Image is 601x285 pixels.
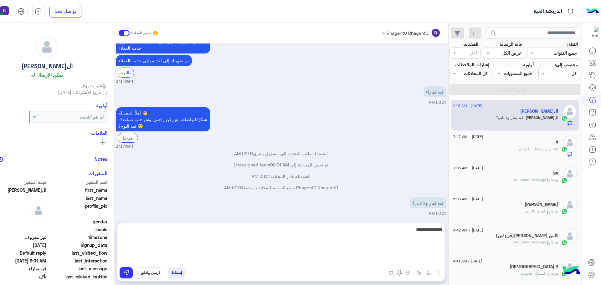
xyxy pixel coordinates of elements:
span: [DATE] - 4:42 AM [453,227,483,233]
img: Logo [586,5,599,18]
p: 17/9/2025, 9:01 AM [116,36,210,53]
img: send attachment [434,269,442,277]
p: 17/9/2025, 9:01 AM [410,197,446,208]
img: defaultAdmin.png [563,104,577,119]
a: تواصل معنا [49,5,81,18]
h5: A [556,140,558,145]
p: Rhagent0 Rhagent0 وضع التسليم للمحادثات نشط [116,184,446,191]
img: tab [567,7,574,15]
label: إشارات الملاحظات [455,61,489,68]
span: last_clicked_button [48,273,107,280]
span: search [490,29,497,37]
img: select flow [427,270,432,275]
img: make a call [388,271,393,276]
span: بوت [552,209,558,213]
h5: الحمدلله [520,109,558,114]
button: create order [403,267,414,278]
p: الحمدلله طلب التحدث إلى مسؤول بشري [116,150,446,157]
h5: ابراهيم عسيري [525,202,558,207]
h6: أولوية [96,103,107,108]
img: send message [123,270,129,276]
span: فيه تمار ولا تابي؟ [496,115,526,120]
span: [DATE] - 4:41 AM [453,258,482,264]
img: WhatsApp [561,177,568,184]
span: غير معروف [80,82,107,89]
h5: SA [553,171,558,176]
span: 09:01 AM [234,151,253,156]
span: انت [552,146,558,151]
label: حالة الرسالة [500,41,522,48]
span: first_name [48,187,107,193]
span: بوت [552,240,558,244]
span: [DATE] - 9:01 AM [453,103,482,109]
button: search [486,28,501,41]
img: WhatsApp [561,240,568,246]
p: 17/9/2025, 9:01 AM [116,55,192,66]
img: hulul-logo.png [560,260,582,282]
img: WhatsApp [561,208,568,215]
h5: ال[PERSON_NAME] [22,63,73,70]
label: القناة: [567,41,578,48]
span: : العرض الثاني [525,209,552,213]
small: تحويل المحادثة [131,31,151,36]
label: العلامات [463,41,478,48]
span: : المساج السويدي [520,271,552,276]
img: defaultAdmin.png [563,229,577,243]
span: profile_pic [48,203,107,217]
button: ارسل واغلق [137,267,163,278]
span: : Welcome Message [513,240,552,244]
p: تم تعيين المحادثة إلى Unassigned team [116,161,446,168]
img: defaultAdmin.png [563,198,577,212]
img: create order [406,270,411,275]
button: تطبيق الفلاتر [449,84,580,95]
img: defaultAdmin.png [31,203,46,218]
span: بوت [552,271,558,276]
p: الدردشة الحية [533,7,562,16]
p: الحمدلله غادر المحادثة [116,173,446,180]
span: 09:01 AM [270,162,289,167]
button: select flow [424,267,434,278]
span: [DATE] - 6:00 AM [453,196,483,202]
h5: لا اله الا الله [510,264,558,269]
img: Trigger scenario [416,270,421,275]
h5: كابتن شاورما شاويز(فرع لبن) [496,233,558,238]
span: [DATE] - 7:47 AM [453,134,483,140]
label: مخصص إلى: [555,61,578,68]
img: tab [18,8,25,15]
span: signup_date [48,242,107,248]
span: [DATE] - 7:03 AM [453,165,483,171]
span: gender [48,218,107,225]
p: 17/9/2025, 9:01 AM [116,107,210,131]
button: Trigger scenario [414,267,424,278]
img: tab [35,8,42,15]
img: WhatsApp [561,115,568,121]
span: ال[PERSON_NAME] [526,115,558,120]
img: send voice note [396,269,403,277]
span: last_interaction [48,257,107,264]
span: بوت [552,177,558,182]
span: اسم المتغير [48,179,107,186]
span: تاريخ الأشتراك : [DATE] [58,89,101,95]
button: إسقاط [168,267,185,278]
div: مرحبا [118,133,138,143]
span: 09:01 AM [429,100,446,105]
p: 17/9/2025, 9:01 AM [424,86,446,97]
label: أولوية [523,61,534,68]
span: last_name [48,195,107,201]
span: : Welcome Message [513,177,552,182]
h6: Notes [95,156,107,162]
span: 09:01 AM [429,211,446,216]
img: WhatsApp [561,146,568,152]
div: الرجوع الى البوت [118,68,134,77]
span: last_visited_flow [48,250,107,256]
img: defaultAdmin.png [563,135,577,150]
span: timezone [48,234,107,241]
div: اختر [469,49,478,58]
span: last_message [48,265,107,272]
span: 09:01 AM [252,174,270,179]
img: defaultAdmin.png [563,167,577,181]
h6: المتغيرات [88,170,107,176]
span: وين موقعك بالرياض [519,146,552,151]
a: tab [32,5,45,18]
img: 322853014244696 [588,27,599,38]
